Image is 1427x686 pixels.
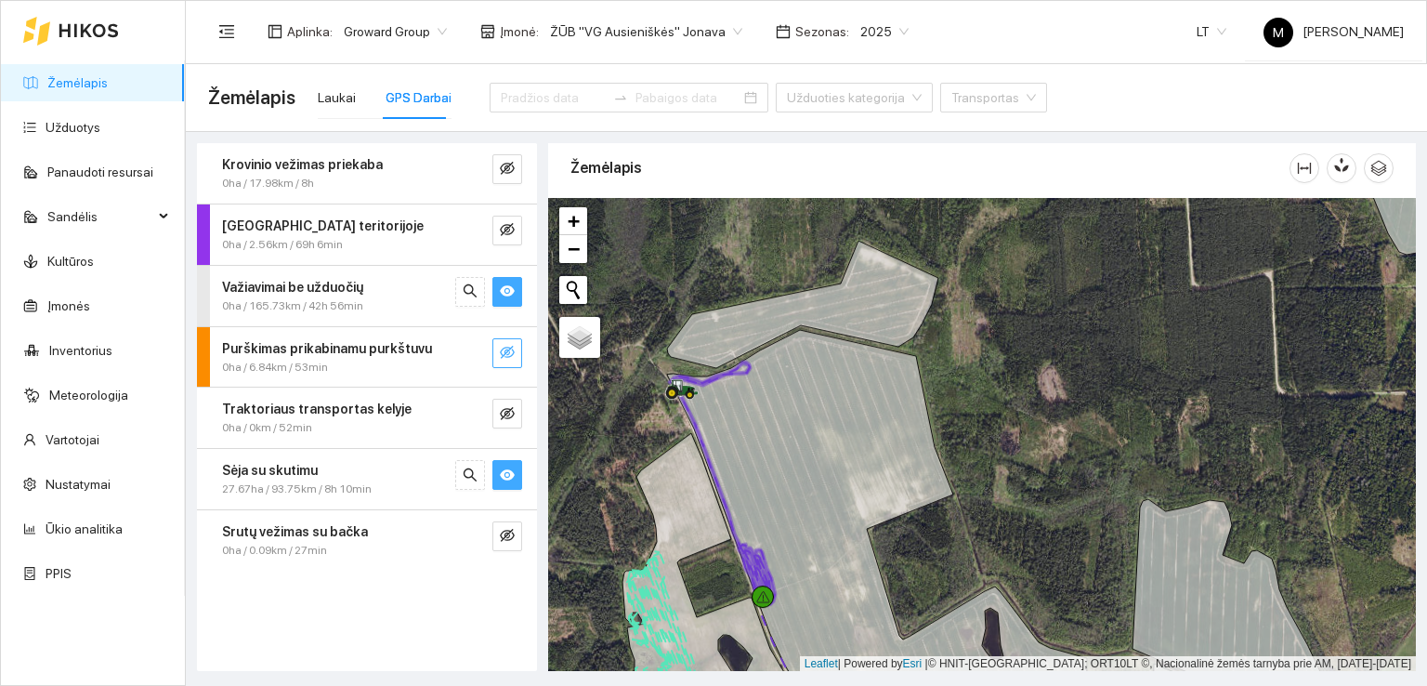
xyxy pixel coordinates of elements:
span: 0ha / 165.73km / 42h 56min [222,297,363,315]
div: Žemėlapis [570,141,1290,194]
button: Initiate a new search [559,276,587,304]
a: Kultūros [47,254,94,269]
a: Vartotojai [46,432,99,447]
button: eye-invisible [492,154,522,184]
div: Purškimas prikabinamu purkštuvu0ha / 6.84km / 53mineye-invisible [197,327,537,388]
span: | [925,657,928,670]
span: Groward Group [344,18,447,46]
span: search [463,468,478,485]
span: − [568,237,580,260]
button: eye-invisible [492,338,522,368]
span: + [568,209,580,232]
span: Įmonė : [500,21,539,42]
button: eye-invisible [492,216,522,245]
span: Žemėlapis [208,83,295,112]
div: Srutų vežimas su bačka0ha / 0.09km / 27mineye-invisible [197,510,537,571]
div: Traktoriaus transportas kelyje0ha / 0km / 52mineye-invisible [197,388,537,448]
strong: Traktoriaus transportas kelyje [222,402,412,416]
span: eye-invisible [500,161,515,178]
a: Meteorologija [49,388,128,402]
span: Sezonas : [795,21,849,42]
button: eye [492,277,522,307]
span: eye [500,284,515,301]
span: 0ha / 0.09km / 27min [222,542,327,560]
span: swap-right [613,90,628,105]
a: Layers [559,317,600,358]
span: 0ha / 0km / 52min [222,419,312,437]
strong: Krovinio vežimas priekaba [222,157,383,172]
button: eye [492,460,522,490]
button: eye-invisible [492,521,522,551]
input: Pradžios data [501,87,606,108]
div: Važiavimai be užduočių0ha / 165.73km / 42h 56minsearcheye [197,266,537,326]
span: 0ha / 6.84km / 53min [222,359,328,376]
span: 0ha / 2.56km / 69h 6min [222,236,343,254]
button: column-width [1290,153,1319,183]
a: PPIS [46,566,72,581]
strong: Srutų vežimas su bačka [222,524,368,539]
span: Aplinka : [287,21,333,42]
span: eye-invisible [500,222,515,240]
span: to [613,90,628,105]
span: [PERSON_NAME] [1263,24,1404,39]
a: Ūkio analitika [46,521,123,536]
a: Zoom out [559,235,587,263]
span: menu-fold [218,23,235,40]
a: Užduotys [46,120,100,135]
button: search [455,460,485,490]
span: Sandėlis [47,198,153,235]
span: eye-invisible [500,528,515,546]
div: | Powered by © HNIT-[GEOGRAPHIC_DATA]; ORT10LT ©, Nacionalinė žemės tarnyba prie AM, [DATE]-[DATE] [800,656,1416,672]
span: 0ha / 17.98km / 8h [222,175,314,192]
span: 2025 [860,18,909,46]
span: layout [268,24,282,39]
span: ŽŪB "VG Ausieniškės" Jonava [550,18,742,46]
div: Krovinio vežimas priekaba0ha / 17.98km / 8heye-invisible [197,143,537,204]
a: Inventorius [49,343,112,358]
a: Panaudoti resursai [47,165,153,179]
div: Sėja su skutimu27.67ha / 93.75km / 8h 10minsearcheye [197,449,537,509]
strong: Važiavimai be užduočių [222,280,363,295]
strong: Sėja su skutimu [222,463,318,478]
div: GPS Darbai [386,87,452,108]
span: M [1273,18,1284,47]
span: eye-invisible [500,406,515,424]
a: Esri [903,657,923,670]
input: Pabaigos data [635,87,740,108]
strong: Purškimas prikabinamu purkštuvu [222,341,432,356]
span: 27.67ha / 93.75km / 8h 10min [222,481,372,498]
span: calendar [776,24,791,39]
div: [GEOGRAPHIC_DATA] teritorijoje0ha / 2.56km / 69h 6mineye-invisible [197,204,537,265]
div: Laukai [318,87,356,108]
span: shop [480,24,495,39]
button: eye-invisible [492,399,522,429]
strong: [GEOGRAPHIC_DATA] teritorijoje [222,218,424,233]
button: search [455,277,485,307]
span: LT [1197,18,1226,46]
a: Leaflet [805,657,838,670]
button: menu-fold [208,13,245,50]
a: Įmonės [47,298,90,313]
span: column-width [1290,161,1318,176]
a: Žemėlapis [47,75,108,90]
span: eye [500,468,515,485]
a: Nustatymai [46,477,111,492]
span: eye-invisible [500,345,515,363]
span: search [463,284,478,301]
a: Zoom in [559,207,587,235]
